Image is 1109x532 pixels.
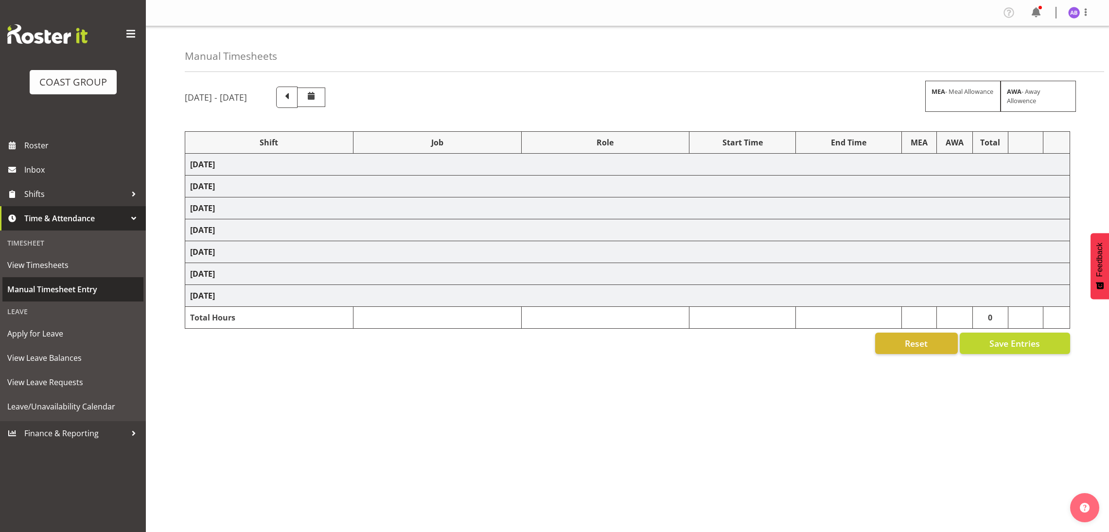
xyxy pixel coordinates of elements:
[907,137,932,148] div: MEA
[185,285,1070,307] td: [DATE]
[7,351,139,365] span: View Leave Balances
[7,282,139,297] span: Manual Timesheet Entry
[694,137,790,148] div: Start Time
[190,137,348,148] div: Shift
[24,138,141,153] span: Roster
[185,263,1070,285] td: [DATE]
[185,92,247,103] h5: [DATE] - [DATE]
[905,337,928,350] span: Reset
[2,346,143,370] a: View Leave Balances
[989,337,1040,350] span: Save Entries
[801,137,897,148] div: End Time
[1080,503,1090,513] img: help-xxl-2.png
[185,154,1070,176] td: [DATE]
[972,307,1008,329] td: 0
[7,326,139,341] span: Apply for Leave
[185,51,277,62] h4: Manual Timesheets
[1095,243,1104,277] span: Feedback
[2,253,143,277] a: View Timesheets
[7,258,139,272] span: View Timesheets
[960,333,1070,354] button: Save Entries
[24,211,126,226] span: Time & Attendance
[185,307,353,329] td: Total Hours
[2,321,143,346] a: Apply for Leave
[925,81,1001,112] div: - Meal Allowance
[932,87,945,96] strong: MEA
[2,277,143,301] a: Manual Timesheet Entry
[2,394,143,419] a: Leave/Unavailability Calendar
[2,233,143,253] div: Timesheet
[527,137,685,148] div: Role
[24,426,126,441] span: Finance & Reporting
[185,219,1070,241] td: [DATE]
[185,241,1070,263] td: [DATE]
[39,75,107,89] div: COAST GROUP
[1091,233,1109,299] button: Feedback - Show survey
[7,375,139,390] span: View Leave Requests
[875,333,958,354] button: Reset
[2,301,143,321] div: Leave
[24,162,141,177] span: Inbox
[2,370,143,394] a: View Leave Requests
[185,197,1070,219] td: [DATE]
[1068,7,1080,18] img: amy-buchanan3142.jpg
[7,24,88,44] img: Rosterit website logo
[1001,81,1076,112] div: - Away Allowence
[942,137,968,148] div: AWA
[358,137,516,148] div: Job
[1007,87,1021,96] strong: AWA
[978,137,1003,148] div: Total
[24,187,126,201] span: Shifts
[185,176,1070,197] td: [DATE]
[7,399,139,414] span: Leave/Unavailability Calendar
